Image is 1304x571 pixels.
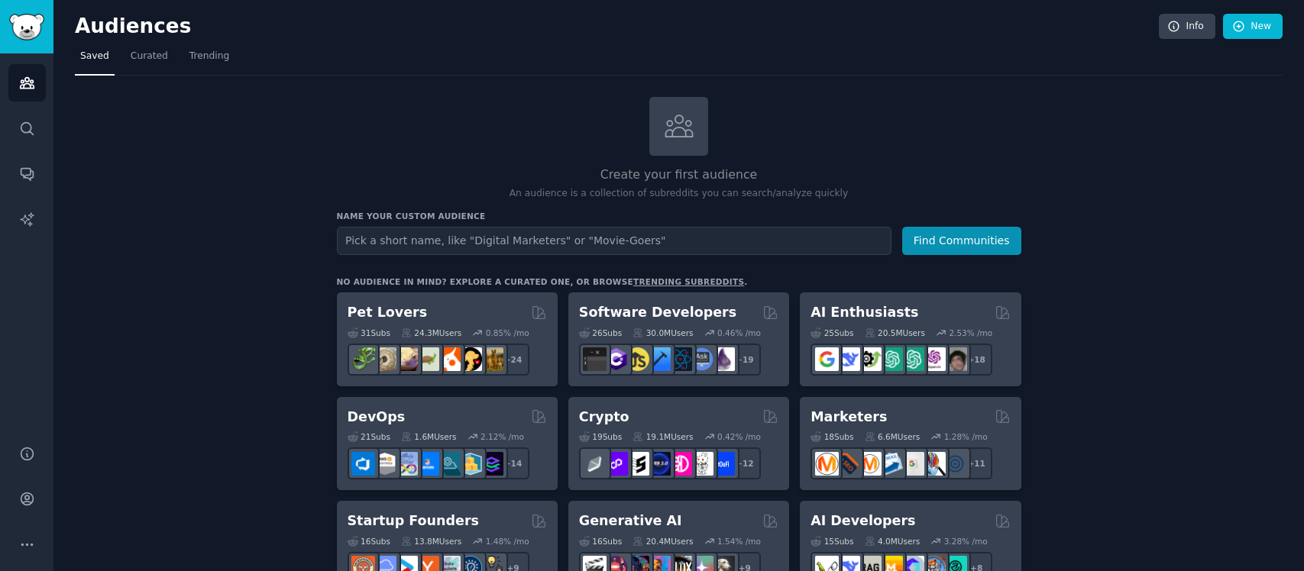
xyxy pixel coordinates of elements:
[416,452,439,476] img: DevOpsLinks
[416,347,439,371] img: turtle
[858,452,882,476] img: AskMarketing
[480,452,503,476] img: PlatformEngineers
[647,347,671,371] img: iOSProgramming
[481,431,524,442] div: 2.12 % /mo
[717,431,761,442] div: 0.42 % /mo
[337,166,1021,185] h2: Create your first audience
[9,14,44,40] img: GummySearch logo
[373,347,396,371] img: ballpython
[944,536,988,547] div: 3.28 % /mo
[348,327,390,338] div: 31 Sub s
[811,511,915,531] h2: AI Developers
[486,327,529,338] div: 0.85 % /mo
[811,431,853,442] div: 18 Sub s
[815,452,839,476] img: content_marketing
[711,347,735,371] img: elixir
[960,447,992,479] div: + 11
[633,536,693,547] div: 20.4M Users
[1159,14,1215,40] a: Info
[131,50,168,63] span: Curated
[437,347,461,371] img: cockatiel
[401,536,461,547] div: 13.8M Users
[437,452,461,476] img: platformengineering
[626,452,649,476] img: ethstaker
[811,303,918,322] h2: AI Enthusiasts
[943,452,967,476] img: OnlineMarketing
[401,327,461,338] div: 24.3M Users
[75,15,1159,39] h2: Audiences
[579,327,622,338] div: 26 Sub s
[922,452,946,476] img: MarketingResearch
[944,431,988,442] div: 1.28 % /mo
[604,347,628,371] img: csharp
[337,187,1021,201] p: An audience is a collection of subreddits you can search/analyze quickly
[943,347,967,371] img: ArtificalIntelligence
[579,511,682,531] h2: Generative AI
[497,344,529,376] div: + 24
[690,347,713,371] img: AskComputerScience
[351,347,375,371] img: herpetology
[1223,14,1283,40] a: New
[717,536,761,547] div: 1.54 % /mo
[960,344,992,376] div: + 18
[922,347,946,371] img: OpenAIDev
[348,511,479,531] h2: Startup Founders
[401,431,457,442] div: 1.6M Users
[184,44,235,76] a: Trending
[668,347,692,371] img: reactnative
[348,303,428,322] h2: Pet Lovers
[836,347,860,371] img: DeepSeek
[579,303,736,322] h2: Software Developers
[480,347,503,371] img: dogbreed
[348,431,390,442] div: 21 Sub s
[815,347,839,371] img: GoogleGeminiAI
[394,347,418,371] img: leopardgeckos
[337,211,1021,221] h3: Name your custom audience
[879,452,903,476] img: Emailmarketing
[579,536,622,547] div: 16 Sub s
[348,536,390,547] div: 16 Sub s
[486,536,529,547] div: 1.48 % /mo
[711,452,735,476] img: defi_
[729,344,761,376] div: + 19
[879,347,903,371] img: chatgpt_promptDesign
[348,408,406,427] h2: DevOps
[394,452,418,476] img: Docker_DevOps
[189,50,229,63] span: Trending
[865,431,921,442] div: 6.6M Users
[865,327,925,338] div: 20.5M Users
[633,327,693,338] div: 30.0M Users
[811,536,853,547] div: 15 Sub s
[583,452,607,476] img: ethfinance
[351,452,375,476] img: azuredevops
[647,452,671,476] img: web3
[579,431,622,442] div: 19 Sub s
[373,452,396,476] img: AWS_Certified_Experts
[858,347,882,371] img: AItoolsCatalog
[865,536,921,547] div: 4.0M Users
[604,452,628,476] img: 0xPolygon
[690,452,713,476] img: CryptoNews
[811,327,853,338] div: 25 Sub s
[579,408,629,427] h2: Crypto
[458,347,482,371] img: PetAdvice
[717,327,761,338] div: 0.46 % /mo
[497,447,529,479] div: + 14
[633,277,744,286] a: trending subreddits
[75,44,115,76] a: Saved
[125,44,173,76] a: Curated
[337,276,748,287] div: No audience in mind? Explore a curated one, or browse .
[901,452,924,476] img: googleads
[729,447,761,479] div: + 12
[668,452,692,476] img: defiblockchain
[901,347,924,371] img: chatgpt_prompts_
[633,431,693,442] div: 19.1M Users
[80,50,109,63] span: Saved
[337,227,891,255] input: Pick a short name, like "Digital Marketers" or "Movie-Goers"
[583,347,607,371] img: software
[949,327,992,338] div: 2.53 % /mo
[836,452,860,476] img: bigseo
[811,408,887,427] h2: Marketers
[902,227,1021,255] button: Find Communities
[626,347,649,371] img: learnjavascript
